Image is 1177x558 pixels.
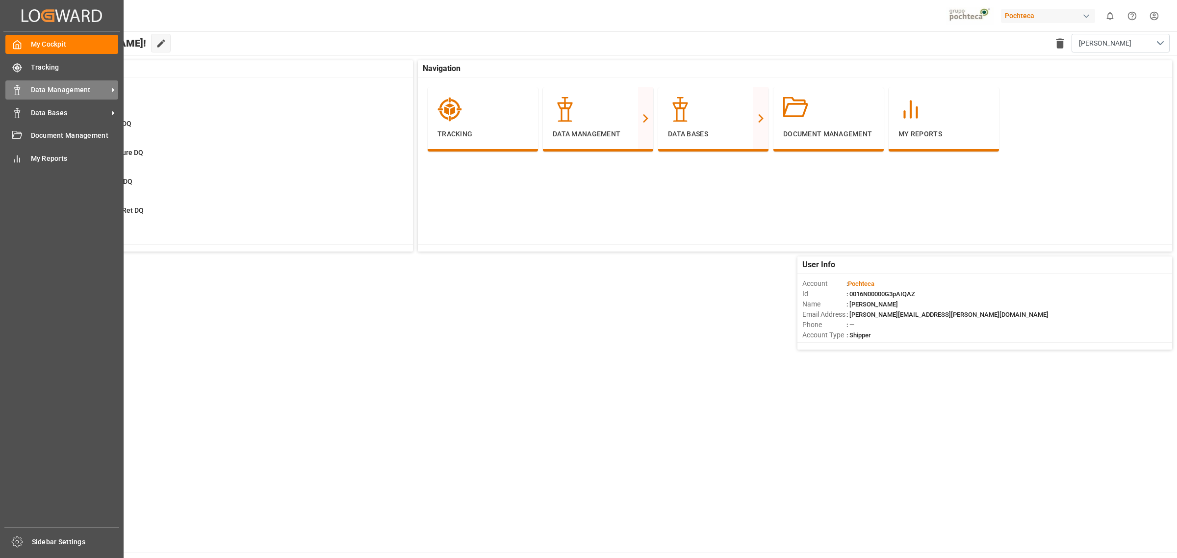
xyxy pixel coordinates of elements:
button: Pochteca [1001,6,1099,25]
a: 57In Progress DQDetails PO [51,90,401,110]
span: My Cockpit [31,39,119,50]
span: User Info [802,259,835,271]
a: My Cockpit [5,35,118,54]
span: : [846,280,874,287]
span: : [PERSON_NAME] [846,301,898,308]
span: [PERSON_NAME] [1079,38,1131,49]
a: 6Missing Departure DQDetails PO [51,148,401,168]
p: My Reports [898,129,989,139]
span: My Reports [31,153,119,164]
a: 25Missing Empty Ret DQDetails PO [51,205,401,226]
span: : 0016N00000G3pAIQAZ [846,290,915,298]
span: Email Address [802,309,846,320]
span: Id [802,289,846,299]
p: Data Bases [668,129,759,139]
span: Navigation [423,63,461,75]
span: Name [802,299,846,309]
a: 34New Creations DQDetails PO [51,119,401,139]
a: Tracking [5,57,118,76]
a: 23Missing ATD [51,234,401,255]
span: Tracking [31,62,119,73]
span: : — [846,321,854,329]
p: Document Management [783,129,874,139]
button: open menu [1072,34,1170,52]
span: Phone [802,320,846,330]
span: Data Bases [31,108,108,118]
span: Data Management [31,85,108,95]
img: pochtecaImg.jpg_1689854062.jpg [946,7,995,25]
span: Document Management [31,130,119,141]
span: : [PERSON_NAME][EMAIL_ADDRESS][PERSON_NAME][DOMAIN_NAME] [846,311,1049,318]
span: Sidebar Settings [32,537,120,547]
span: Pochteca [848,280,874,287]
span: Account [802,279,846,289]
a: 6Missing Arrival DQDetails PO [51,177,401,197]
a: Document Management [5,126,118,145]
p: Data Management [553,129,643,139]
button: Help Center [1121,5,1143,27]
span: Account Type [802,330,846,340]
span: : Shipper [846,331,871,339]
div: Pochteca [1001,9,1095,23]
a: My Reports [5,149,118,168]
p: Tracking [437,129,528,139]
button: show 0 new notifications [1099,5,1121,27]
